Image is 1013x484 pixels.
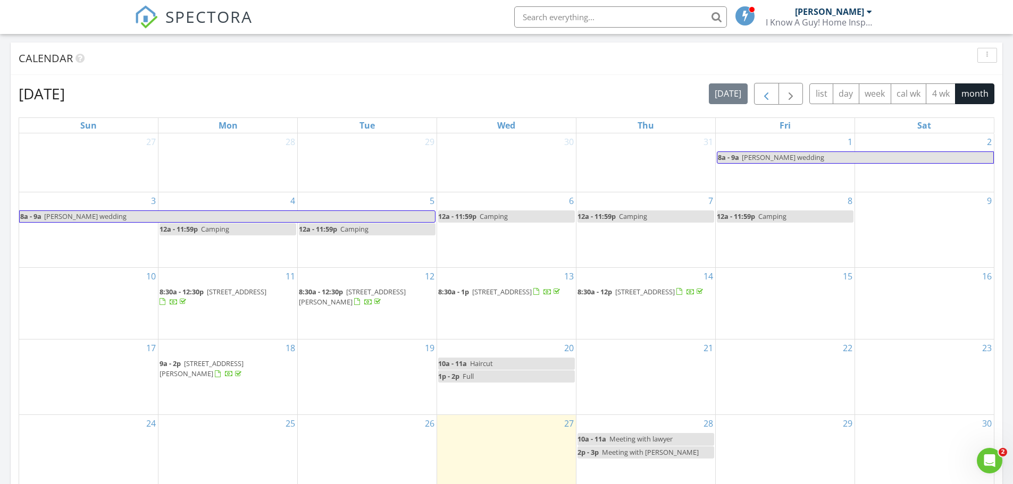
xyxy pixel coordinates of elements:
[423,415,437,432] a: Go to August 26, 2025
[423,268,437,285] a: Go to August 12, 2025
[999,448,1007,456] span: 2
[855,339,994,415] td: Go to August 23, 2025
[160,287,204,296] span: 8:30a - 12:30p
[985,192,994,209] a: Go to August 9, 2025
[567,192,576,209] a: Go to August 6, 2025
[201,224,229,234] span: Camping
[576,133,715,192] td: Go to July 31, 2025
[160,358,296,380] a: 9a - 2p [STREET_ADDRESS][PERSON_NAME]
[472,287,532,296] span: [STREET_ADDRESS]
[495,118,517,133] a: Wednesday
[298,133,437,192] td: Go to July 29, 2025
[299,287,406,307] span: [STREET_ADDRESS][PERSON_NAME]
[144,415,158,432] a: Go to August 24, 2025
[778,83,803,105] button: Next month
[715,133,855,192] td: Go to August 1, 2025
[859,83,891,104] button: week
[576,339,715,415] td: Go to August 21, 2025
[283,268,297,285] a: Go to August 11, 2025
[158,192,298,267] td: Go to August 4, 2025
[340,224,369,234] span: Camping
[283,339,297,356] a: Go to August 18, 2025
[357,118,377,133] a: Tuesday
[160,224,198,234] span: 12a - 11:59p
[438,371,459,381] span: 1p - 2p
[207,287,266,296] span: [STREET_ADDRESS]
[758,211,786,221] span: Camping
[841,415,855,432] a: Go to August 29, 2025
[717,152,740,163] span: 8a - 9a
[742,152,824,162] span: [PERSON_NAME] wedding
[160,287,266,307] a: 8:30a - 12:30p [STREET_ADDRESS]
[438,359,467,368] span: 10a - 11a
[165,5,253,28] span: SPECTORA
[980,339,994,356] a: Go to August 23, 2025
[577,287,705,296] a: 8:30a - 12p [STREET_ADDRESS]
[135,5,158,29] img: The Best Home Inspection Software - Spectora
[283,133,297,150] a: Go to July 28, 2025
[158,267,298,339] td: Go to August 11, 2025
[715,192,855,267] td: Go to August 8, 2025
[463,371,474,381] span: Full
[980,268,994,285] a: Go to August 16, 2025
[562,415,576,432] a: Go to August 27, 2025
[609,434,673,444] span: Meeting with lawyer
[160,286,296,309] a: 8:30a - 12:30p [STREET_ADDRESS]
[437,339,576,415] td: Go to August 20, 2025
[423,133,437,150] a: Go to July 29, 2025
[841,339,855,356] a: Go to August 22, 2025
[480,211,508,221] span: Camping
[438,211,476,221] span: 12a - 11:59p
[299,287,406,307] a: 8:30a - 12:30p [STREET_ADDRESS][PERSON_NAME]
[44,211,127,221] span: [PERSON_NAME] wedding
[299,287,343,296] span: 8:30a - 12:30p
[841,268,855,285] a: Go to August 15, 2025
[19,339,158,415] td: Go to August 17, 2025
[144,339,158,356] a: Go to August 17, 2025
[766,17,872,28] div: I Know A Guy! Home Inspections Ltd.
[562,133,576,150] a: Go to July 30, 2025
[855,267,994,339] td: Go to August 16, 2025
[777,118,793,133] a: Friday
[577,211,616,221] span: 12a - 11:59p
[428,192,437,209] a: Go to August 5, 2025
[795,6,864,17] div: [PERSON_NAME]
[619,211,647,221] span: Camping
[135,14,253,37] a: SPECTORA
[576,267,715,339] td: Go to August 14, 2025
[19,133,158,192] td: Go to July 27, 2025
[19,51,73,65] span: Calendar
[977,448,1002,473] iframe: Intercom live chat
[288,192,297,209] a: Go to August 4, 2025
[577,447,599,457] span: 2p - 3p
[701,339,715,356] a: Go to August 21, 2025
[701,415,715,432] a: Go to August 28, 2025
[144,268,158,285] a: Go to August 10, 2025
[299,224,337,234] span: 12a - 11:59p
[149,192,158,209] a: Go to August 3, 2025
[562,339,576,356] a: Go to August 20, 2025
[437,267,576,339] td: Go to August 13, 2025
[19,83,65,104] h2: [DATE]
[602,447,699,457] span: Meeting with [PERSON_NAME]
[577,287,612,296] span: 8:30a - 12p
[160,359,181,368] span: 9a - 2p
[891,83,927,104] button: cal wk
[160,359,244,378] span: [STREET_ADDRESS][PERSON_NAME]
[562,268,576,285] a: Go to August 13, 2025
[283,415,297,432] a: Go to August 25, 2025
[845,192,855,209] a: Go to August 8, 2025
[158,339,298,415] td: Go to August 18, 2025
[577,434,606,444] span: 10a - 11a
[158,133,298,192] td: Go to July 28, 2025
[144,133,158,150] a: Go to July 27, 2025
[577,286,714,299] a: 8:30a - 12p [STREET_ADDRESS]
[955,83,994,104] button: month
[438,287,469,296] span: 8:30a - 1p
[915,118,933,133] a: Saturday
[855,133,994,192] td: Go to August 2, 2025
[715,339,855,415] td: Go to August 22, 2025
[635,118,656,133] a: Thursday
[216,118,240,133] a: Monday
[160,359,244,378] a: 9a - 2p [STREET_ADDRESS][PERSON_NAME]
